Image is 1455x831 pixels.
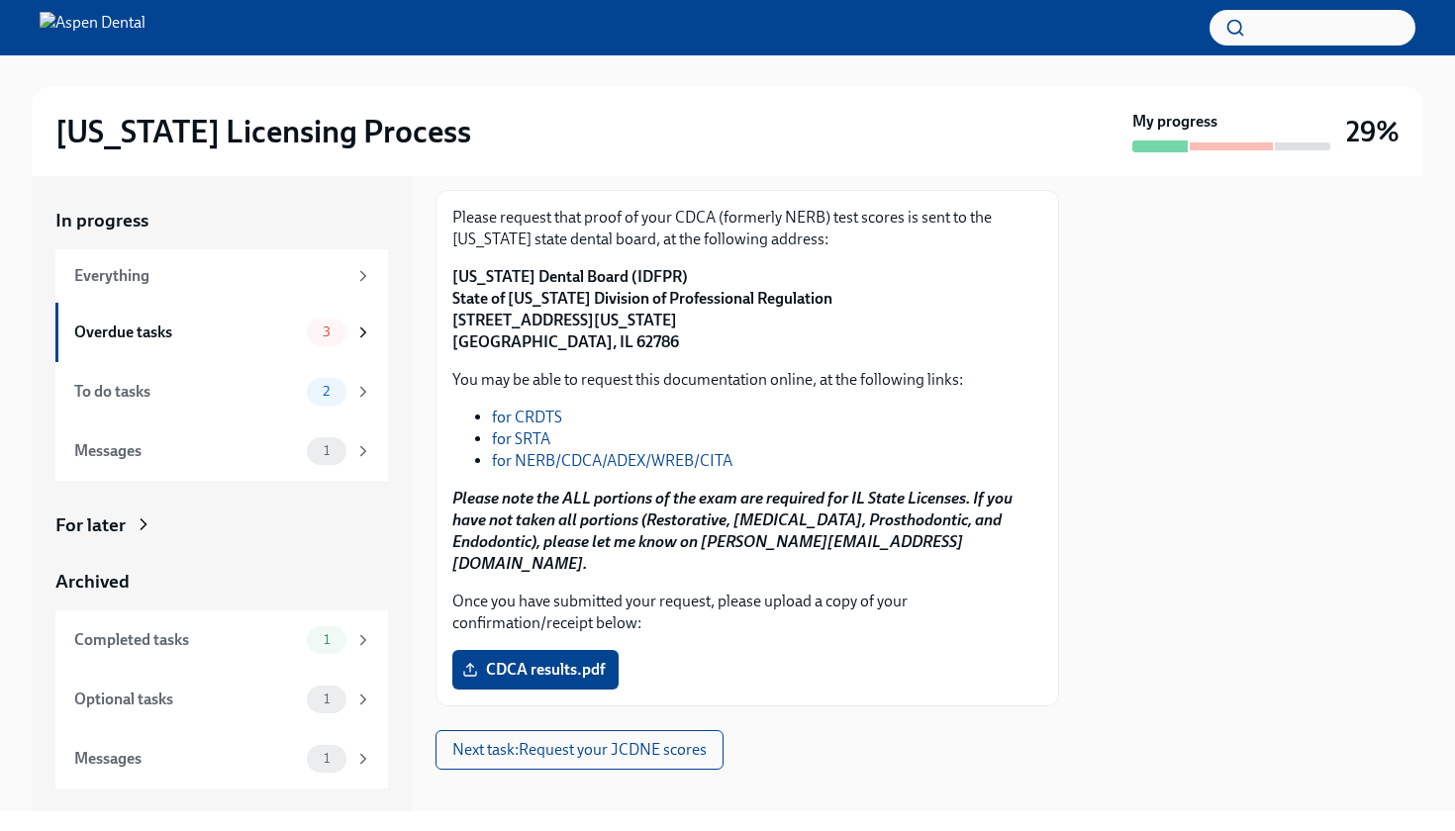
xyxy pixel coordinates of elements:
[74,440,299,462] div: Messages
[74,689,299,710] div: Optional tasks
[312,632,341,647] span: 1
[452,740,707,760] span: Next task : Request your JCDNE scores
[55,249,388,303] a: Everything
[311,324,342,339] span: 3
[452,207,1042,250] p: Please request that proof of your CDCA (formerly NERB) test scores is sent to the [US_STATE] stat...
[55,303,388,362] a: Overdue tasks3
[74,322,299,343] div: Overdue tasks
[452,591,1042,634] p: Once you have submitted your request, please upload a copy of your confirmation/receipt below:
[452,369,1042,391] p: You may be able to request this documentation online, at the following links:
[55,670,388,729] a: Optional tasks1
[55,362,388,421] a: To do tasks2
[1346,114,1400,149] h3: 29%
[312,751,341,766] span: 1
[55,729,388,788] a: Messages1
[466,660,605,680] span: CDCA results.pdf
[452,650,619,690] label: CDCA results.pdf
[40,12,145,44] img: Aspen Dental
[492,429,550,448] a: for SRTA
[492,408,562,426] a: for CRDTS
[312,443,341,458] span: 1
[1132,111,1217,133] strong: My progress
[452,489,1013,573] strong: Please note the ALL portions of the exam are required for IL State Licenses. If you have not take...
[312,692,341,706] span: 1
[55,112,471,151] h2: [US_STATE] Licensing Process
[55,512,388,538] a: For later
[452,267,832,351] strong: [US_STATE] Dental Board (IDFPR) State of [US_STATE] Division of Professional Regulation [STREET_A...
[436,730,724,770] button: Next task:Request your JCDNE scores
[74,265,346,287] div: Everything
[492,451,732,470] a: for NERB/CDCA/ADEX/WREB/CITA
[55,569,388,595] a: Archived
[55,610,388,670] a: Completed tasks1
[74,629,299,651] div: Completed tasks
[74,381,299,403] div: To do tasks
[55,421,388,481] a: Messages1
[311,384,341,399] span: 2
[74,748,299,770] div: Messages
[55,512,126,538] div: For later
[55,208,388,233] a: In progress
